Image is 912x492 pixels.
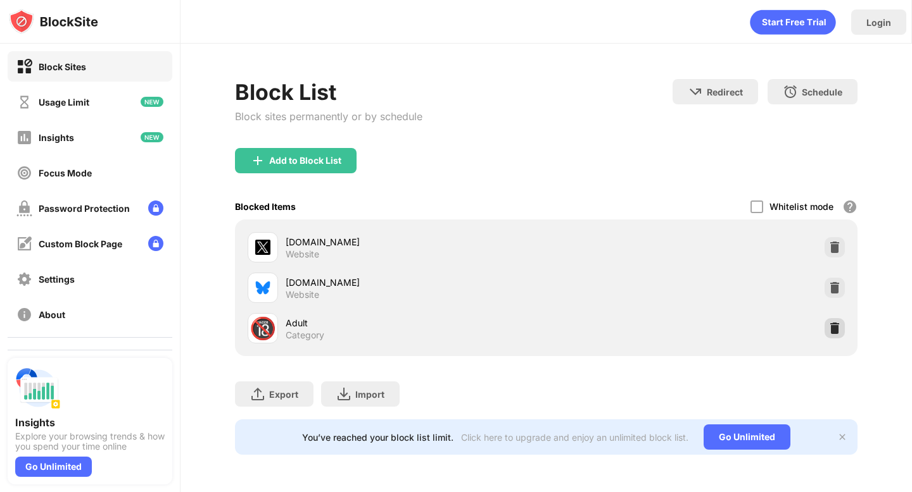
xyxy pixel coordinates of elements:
img: insights-off.svg [16,130,32,145]
div: Export [269,389,298,400]
img: lock-menu.svg [148,236,163,251]
div: Block Sites [39,61,86,72]
div: Go Unlimited [15,457,92,477]
img: time-usage-off.svg [16,94,32,110]
img: x-button.svg [837,432,847,442]
div: Add to Block List [269,156,341,166]
img: focus-off.svg [16,165,32,181]
img: about-off.svg [16,307,32,323]
img: customize-block-page-off.svg [16,236,32,252]
div: Password Protection [39,203,130,214]
div: [DOMAIN_NAME] [286,276,546,289]
div: Focus Mode [39,168,92,178]
div: Insights [39,132,74,143]
div: Click here to upgrade and enjoy an unlimited block list. [461,432,688,443]
div: About [39,309,65,320]
img: logo-blocksite.svg [9,9,98,34]
div: [DOMAIN_NAME] [286,235,546,249]
img: favicons [255,240,270,255]
div: Redirect [707,87,743,97]
div: Import [355,389,384,400]
img: settings-off.svg [16,271,32,287]
img: new-icon.svg [141,97,163,107]
div: You’ve reached your block list limit. [302,432,453,443]
div: Category [286,329,324,341]
div: animation [750,9,836,35]
div: Block sites permanently or by schedule [235,110,422,123]
div: Blocked Items [235,201,296,212]
div: Whitelist mode [769,201,833,212]
div: Custom Block Page [39,238,122,249]
div: Explore your browsing trends & how you spend your time online [15,431,165,452]
div: Schedule [802,87,842,97]
div: Settings [39,274,75,285]
img: new-icon.svg [141,132,163,142]
div: Go Unlimited [704,424,790,450]
div: Usage Limit [39,97,89,108]
img: block-on.svg [16,59,32,75]
img: push-insights.svg [15,366,61,411]
img: password-protection-off.svg [16,200,32,216]
img: favicons [255,280,270,295]
div: Website [286,249,319,260]
img: lock-menu.svg [148,200,163,216]
div: Adult [286,316,546,329]
div: Insights [15,416,165,429]
div: Block List [235,79,422,105]
div: Login [866,17,891,28]
div: 🔞 [250,316,276,341]
div: Website [286,289,319,300]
